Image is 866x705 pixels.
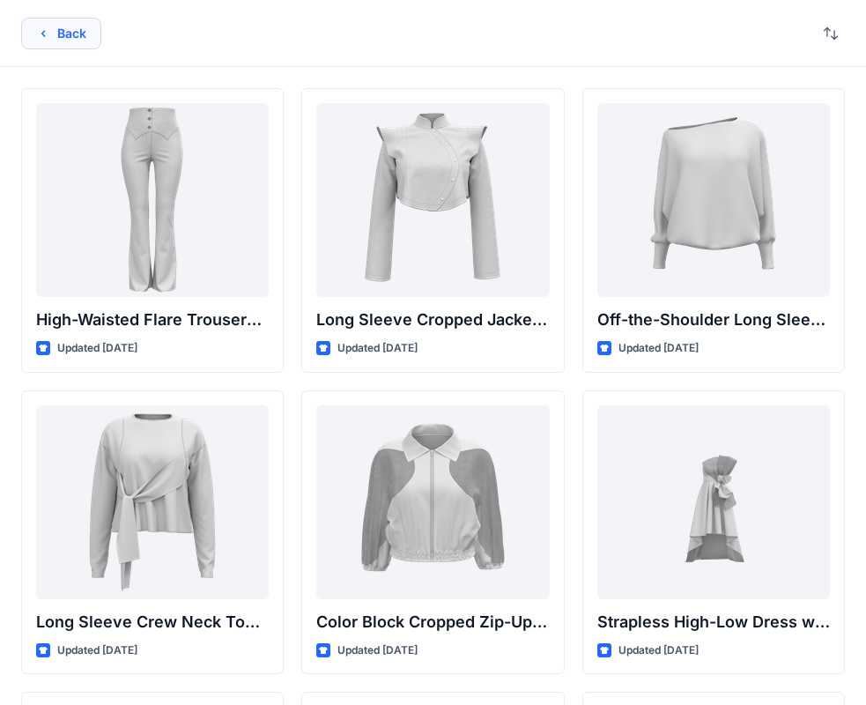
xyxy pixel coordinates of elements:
a: Color Block Cropped Zip-Up Jacket with Sheer Sleeves [316,405,549,599]
p: Long Sleeve Cropped Jacket with Mandarin Collar and Shoulder Detail [316,308,549,332]
a: High-Waisted Flare Trousers with Button Detail [36,103,269,297]
p: Updated [DATE] [337,339,418,358]
p: Off-the-Shoulder Long Sleeve Top [597,308,830,332]
p: Updated [DATE] [57,642,137,660]
p: Color Block Cropped Zip-Up Jacket with Sheer Sleeves [316,610,549,634]
p: Updated [DATE] [57,339,137,358]
a: Off-the-Shoulder Long Sleeve Top [597,103,830,297]
p: Updated [DATE] [337,642,418,660]
a: Long Sleeve Cropped Jacket with Mandarin Collar and Shoulder Detail [316,103,549,297]
button: Back [21,18,101,49]
a: Strapless High-Low Dress with Side Bow Detail [597,405,830,599]
p: Strapless High-Low Dress with Side Bow Detail [597,610,830,634]
a: Long Sleeve Crew Neck Top with Asymmetrical Tie Detail [36,405,269,599]
p: High-Waisted Flare Trousers with Button Detail [36,308,269,332]
p: Updated [DATE] [618,642,699,660]
p: Long Sleeve Crew Neck Top with Asymmetrical Tie Detail [36,610,269,634]
p: Updated [DATE] [618,339,699,358]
